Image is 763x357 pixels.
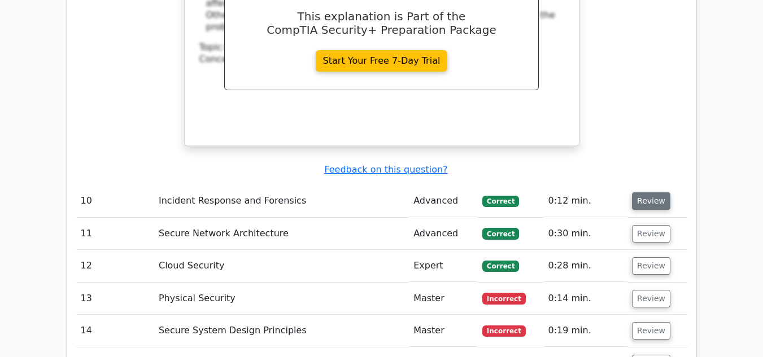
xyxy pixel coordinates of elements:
td: 0:14 min. [543,283,627,315]
td: 10 [76,185,154,217]
td: 14 [76,315,154,347]
td: Expert [409,250,478,282]
span: Correct [482,196,519,207]
a: Feedback on this question? [324,164,447,175]
button: Review [632,257,670,275]
span: Correct [482,261,519,272]
td: Cloud Security [154,250,409,282]
a: Start Your Free 7-Day Trial [316,50,448,72]
td: Secure Network Architecture [154,218,409,250]
td: Master [409,315,478,347]
td: 0:28 min. [543,250,627,282]
span: Incorrect [482,325,526,337]
td: 12 [76,250,154,282]
div: Concept: [199,54,564,65]
td: Master [409,283,478,315]
td: 0:12 min. [543,185,627,217]
td: 13 [76,283,154,315]
td: Advanced [409,218,478,250]
td: Incident Response and Forensics [154,185,409,217]
td: Advanced [409,185,478,217]
td: 0:19 min. [543,315,627,347]
button: Review [632,225,670,243]
button: Review [632,192,670,210]
span: Incorrect [482,293,526,304]
button: Review [632,290,670,307]
button: Review [632,322,670,340]
td: Physical Security [154,283,409,315]
span: Correct [482,228,519,239]
td: Secure System Design Principles [154,315,409,347]
td: 0:30 min. [543,218,627,250]
td: 11 [76,218,154,250]
div: Topic: [199,42,564,54]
